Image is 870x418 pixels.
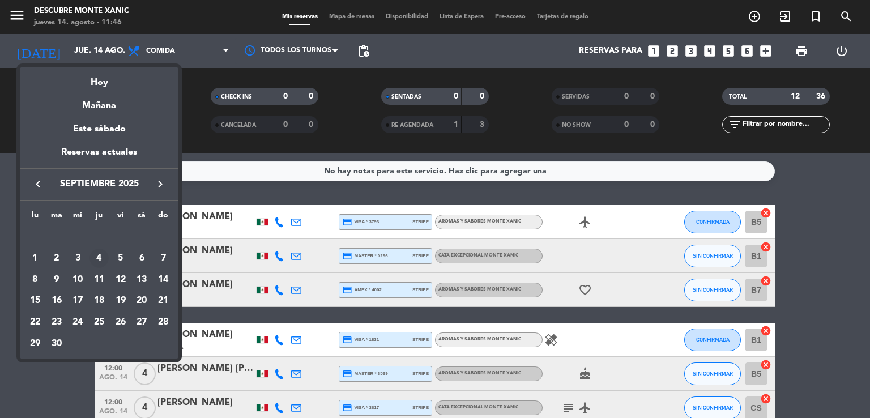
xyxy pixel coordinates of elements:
[89,291,109,310] div: 18
[88,269,110,291] td: 11 de septiembre de 2025
[88,290,110,312] td: 18 de septiembre de 2025
[152,290,174,312] td: 21 de septiembre de 2025
[67,312,88,333] td: 24 de septiembre de 2025
[153,313,173,332] div: 28
[132,313,151,332] div: 27
[46,333,67,355] td: 30 de septiembre de 2025
[89,313,109,332] div: 25
[20,90,178,113] div: Mañana
[68,313,87,332] div: 24
[131,248,153,269] td: 6 de septiembre de 2025
[131,269,153,291] td: 13 de septiembre de 2025
[20,113,178,145] div: Este sábado
[67,269,88,291] td: 10 de septiembre de 2025
[24,333,46,355] td: 29 de septiembre de 2025
[111,291,130,310] div: 19
[153,270,173,289] div: 14
[24,312,46,333] td: 22 de septiembre de 2025
[132,291,151,310] div: 20
[110,290,131,312] td: 19 de septiembre de 2025
[111,270,130,289] div: 12
[47,291,66,310] div: 16
[20,145,178,168] div: Reservas actuales
[110,209,131,227] th: viernes
[46,290,67,312] td: 16 de septiembre de 2025
[89,270,109,289] div: 11
[24,248,46,269] td: 1 de septiembre de 2025
[25,313,45,332] div: 22
[111,249,130,268] div: 5
[152,248,174,269] td: 7 de septiembre de 2025
[68,291,87,310] div: 17
[47,249,66,268] div: 2
[25,334,45,353] div: 29
[67,209,88,227] th: miércoles
[150,177,170,191] button: keyboard_arrow_right
[31,177,45,191] i: keyboard_arrow_left
[24,269,46,291] td: 8 de septiembre de 2025
[152,209,174,227] th: domingo
[88,312,110,333] td: 25 de septiembre de 2025
[68,270,87,289] div: 10
[46,248,67,269] td: 2 de septiembre de 2025
[47,270,66,289] div: 9
[152,312,174,333] td: 28 de septiembre de 2025
[110,248,131,269] td: 5 de septiembre de 2025
[131,290,153,312] td: 20 de septiembre de 2025
[153,249,173,268] div: 7
[131,209,153,227] th: sábado
[132,249,151,268] div: 6
[153,177,167,191] i: keyboard_arrow_right
[24,290,46,312] td: 15 de septiembre de 2025
[46,209,67,227] th: martes
[89,249,109,268] div: 4
[152,269,174,291] td: 14 de septiembre de 2025
[110,312,131,333] td: 26 de septiembre de 2025
[24,209,46,227] th: lunes
[47,313,66,332] div: 23
[67,290,88,312] td: 17 de septiembre de 2025
[131,312,153,333] td: 27 de septiembre de 2025
[88,248,110,269] td: 4 de septiembre de 2025
[24,226,174,248] td: SEP.
[28,177,48,191] button: keyboard_arrow_left
[67,248,88,269] td: 3 de septiembre de 2025
[111,313,130,332] div: 26
[68,249,87,268] div: 3
[20,67,178,90] div: Hoy
[88,209,110,227] th: jueves
[153,291,173,310] div: 21
[25,249,45,268] div: 1
[47,334,66,353] div: 30
[48,177,150,191] span: septiembre 2025
[25,270,45,289] div: 8
[110,269,131,291] td: 12 de septiembre de 2025
[25,291,45,310] div: 15
[46,312,67,333] td: 23 de septiembre de 2025
[46,269,67,291] td: 9 de septiembre de 2025
[132,270,151,289] div: 13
